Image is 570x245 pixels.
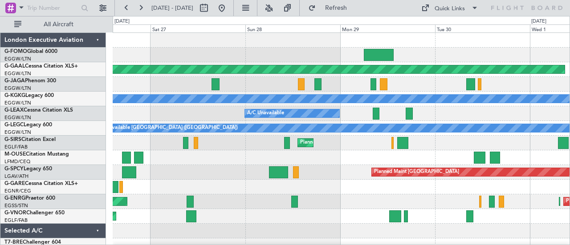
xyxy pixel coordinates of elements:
a: G-GAALCessna Citation XLS+ [4,64,78,69]
span: G-VNOR [4,210,26,216]
div: Tue 30 [435,24,530,32]
a: EGNR/CEG [4,188,31,194]
div: Planned Maint [GEOGRAPHIC_DATA] [374,165,459,179]
span: G-LEAX [4,108,24,113]
div: Sun 28 [245,24,340,32]
span: G-GAAL [4,64,25,69]
a: G-SPCYLegacy 650 [4,166,52,172]
button: Quick Links [417,1,483,15]
a: EGGW/LTN [4,114,31,121]
div: Planned Maint [GEOGRAPHIC_DATA] ([GEOGRAPHIC_DATA]) [300,136,440,149]
span: Refresh [318,5,355,11]
span: All Aircraft [23,21,94,28]
span: G-JAGA [4,78,25,84]
div: Mon 29 [340,24,435,32]
a: G-KGKGLegacy 600 [4,93,54,98]
a: M-OUSECitation Mustang [4,152,69,157]
a: EGLF/FAB [4,144,28,150]
button: Refresh [304,1,358,15]
a: G-FOMOGlobal 6000 [4,49,57,54]
a: EGLF/FAB [4,217,28,224]
span: G-SIRS [4,137,21,142]
span: [DATE] - [DATE] [151,4,193,12]
span: G-FOMO [4,49,27,54]
a: EGGW/LTN [4,70,31,77]
span: G-KGKG [4,93,25,98]
span: T7-BRE [4,240,23,245]
a: G-GARECessna Citation XLS+ [4,181,78,186]
a: T7-BREChallenger 604 [4,240,61,245]
button: All Aircraft [10,17,97,32]
div: Sat 27 [151,24,245,32]
span: G-SPCY [4,166,24,172]
div: [DATE] [531,18,546,25]
div: A/C Unavailable [GEOGRAPHIC_DATA] ([GEOGRAPHIC_DATA]) [93,121,238,135]
span: M-OUSE [4,152,26,157]
a: EGGW/LTN [4,56,31,62]
a: G-VNORChallenger 650 [4,210,65,216]
a: G-JAGAPhenom 300 [4,78,56,84]
input: Trip Number [27,1,78,15]
a: G-LEGCLegacy 600 [4,122,52,128]
span: G-GARE [4,181,25,186]
div: A/C Unavailable [247,107,284,120]
a: G-LEAXCessna Citation XLS [4,108,73,113]
a: EGGW/LTN [4,85,31,92]
a: LGAV/ATH [4,173,28,180]
a: G-ENRGPraetor 600 [4,196,55,201]
a: EGGW/LTN [4,129,31,136]
a: EGGW/LTN [4,100,31,106]
span: G-LEGC [4,122,24,128]
a: LFMD/CEQ [4,158,30,165]
a: G-SIRSCitation Excel [4,137,56,142]
div: Quick Links [435,4,465,13]
span: G-ENRG [4,196,25,201]
a: EGSS/STN [4,202,28,209]
div: [DATE] [114,18,130,25]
